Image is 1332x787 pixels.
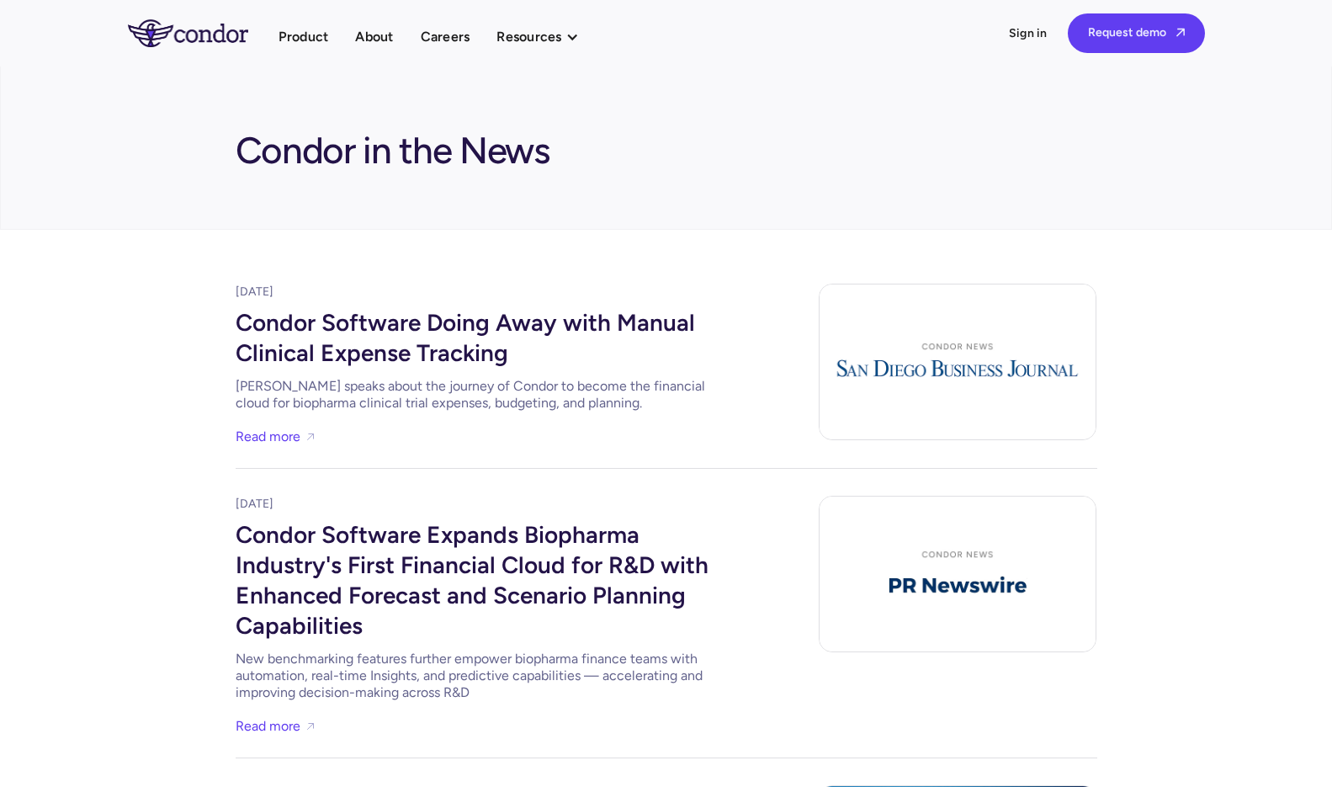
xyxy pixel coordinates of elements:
[236,120,550,174] h1: Condor in the News
[236,496,740,513] div: [DATE]
[1009,25,1048,42] a: Sign in
[236,651,740,701] div: New benchmarking features further empower biopharma finance teams with automation, real-time Insi...
[236,300,740,412] a: Condor Software Doing Away with Manual Clinical Expense Tracking[PERSON_NAME] speaks about the jo...
[236,513,740,701] a: Condor Software Expands Biopharma Industry's First Financial Cloud for R&D with Enhanced Forecast...
[496,25,561,48] div: Resources
[421,25,470,48] a: Careers
[1176,27,1185,38] span: 
[236,513,740,644] div: Condor Software Expands Biopharma Industry's First Financial Cloud for R&D with Enhanced Forecast...
[1068,13,1205,53] a: Request demo
[236,300,740,371] div: Condor Software Doing Away with Manual Clinical Expense Tracking
[279,25,329,48] a: Product
[236,715,300,737] a: Read more
[236,284,740,300] div: [DATE]
[236,425,300,448] a: Read more
[496,25,595,48] div: Resources
[355,25,393,48] a: About
[236,378,740,412] div: [PERSON_NAME] speaks about the journey of Condor to become the financial cloud for biopharma clin...
[128,19,279,46] a: home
